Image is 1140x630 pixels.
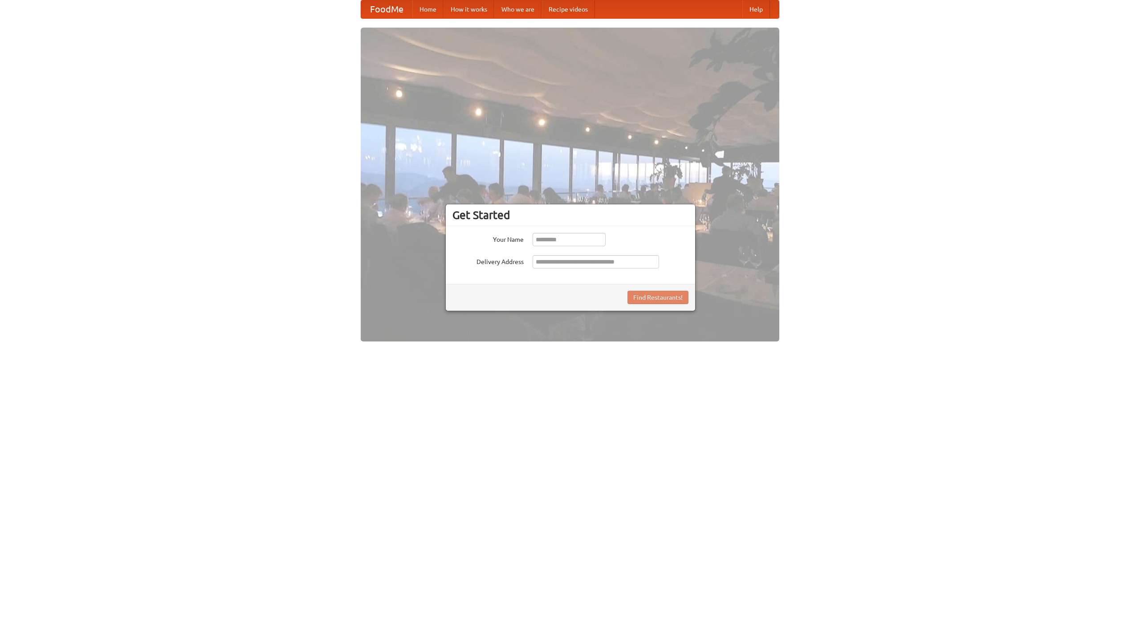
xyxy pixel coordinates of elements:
button: Find Restaurants! [627,291,688,304]
a: Home [412,0,444,18]
a: How it works [444,0,494,18]
a: Help [742,0,770,18]
a: Who we are [494,0,541,18]
a: FoodMe [361,0,412,18]
label: Delivery Address [452,255,524,266]
h3: Get Started [452,208,688,222]
label: Your Name [452,233,524,244]
a: Recipe videos [541,0,595,18]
